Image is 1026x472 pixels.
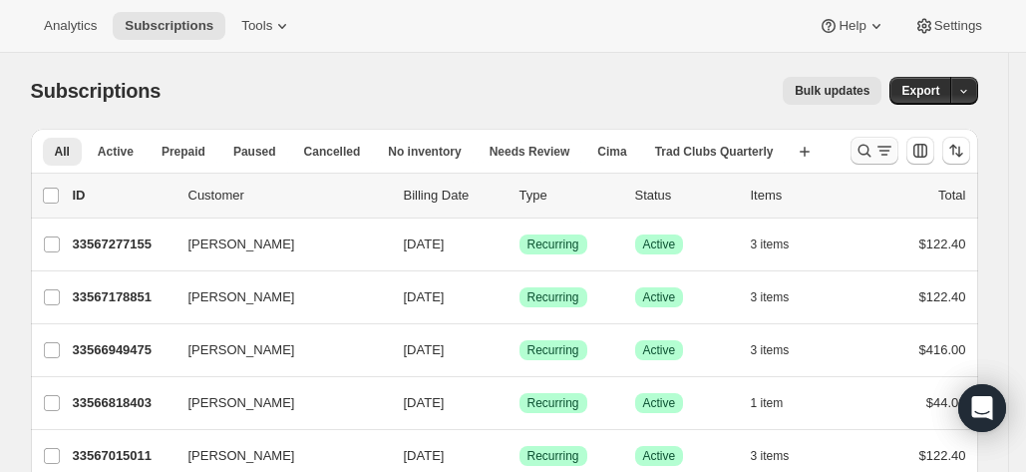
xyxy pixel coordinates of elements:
[233,144,276,160] span: Paused
[388,144,461,160] span: No inventory
[901,83,939,99] span: Export
[751,236,790,252] span: 3 items
[188,186,388,206] p: Customer
[490,144,570,160] span: Needs Review
[31,80,162,102] span: Subscriptions
[751,186,851,206] div: Items
[73,186,966,206] div: IDCustomerBilling DateTypeStatusItemsTotal
[783,77,881,105] button: Bulk updates
[73,235,172,254] p: 33567277155
[304,144,361,160] span: Cancelled
[926,395,966,410] span: $44.00
[404,186,504,206] p: Billing Date
[188,287,295,307] span: [PERSON_NAME]
[229,12,304,40] button: Tools
[751,231,812,258] button: 3 items
[751,442,812,470] button: 3 items
[597,144,626,160] span: Cima
[906,137,934,165] button: Customize table column order and visibility
[176,229,376,260] button: [PERSON_NAME]
[751,389,806,417] button: 1 item
[404,448,445,463] span: [DATE]
[643,448,676,464] span: Active
[73,446,172,466] p: 33567015011
[73,336,966,364] div: 33566949475[PERSON_NAME][DATE]SuccessRecurringSuccessActive3 items$416.00
[807,12,897,40] button: Help
[643,289,676,305] span: Active
[73,442,966,470] div: 33567015011[PERSON_NAME][DATE]SuccessRecurringSuccessActive3 items$122.40
[643,395,676,411] span: Active
[73,393,172,413] p: 33566818403
[789,138,821,166] button: Create new view
[73,231,966,258] div: 33567277155[PERSON_NAME][DATE]SuccessRecurringSuccessActive3 items$122.40
[176,281,376,313] button: [PERSON_NAME]
[113,12,225,40] button: Subscriptions
[73,340,172,360] p: 33566949475
[73,283,966,311] div: 33567178851[PERSON_NAME][DATE]SuccessRecurringSuccessActive3 items$122.40
[32,12,109,40] button: Analytics
[73,186,172,206] p: ID
[73,389,966,417] div: 33566818403[PERSON_NAME][DATE]SuccessRecurringSuccessActive1 item$44.00
[934,18,982,34] span: Settings
[527,448,579,464] span: Recurring
[751,336,812,364] button: 3 items
[188,235,295,254] span: [PERSON_NAME]
[643,236,676,252] span: Active
[751,342,790,358] span: 3 items
[188,446,295,466] span: [PERSON_NAME]
[919,236,966,251] span: $122.40
[751,289,790,305] span: 3 items
[73,287,172,307] p: 33567178851
[751,448,790,464] span: 3 items
[889,77,951,105] button: Export
[851,137,898,165] button: Search and filter results
[655,144,774,160] span: Trad Clubs Quarterly
[44,18,97,34] span: Analytics
[176,387,376,419] button: [PERSON_NAME]
[404,342,445,357] span: [DATE]
[188,340,295,360] span: [PERSON_NAME]
[527,342,579,358] span: Recurring
[919,289,966,304] span: $122.40
[902,12,994,40] button: Settings
[176,440,376,472] button: [PERSON_NAME]
[404,236,445,251] span: [DATE]
[404,395,445,410] span: [DATE]
[188,393,295,413] span: [PERSON_NAME]
[241,18,272,34] span: Tools
[635,186,735,206] p: Status
[643,342,676,358] span: Active
[751,395,784,411] span: 1 item
[162,144,205,160] span: Prepaid
[527,289,579,305] span: Recurring
[839,18,865,34] span: Help
[519,186,619,206] div: Type
[751,283,812,311] button: 3 items
[958,384,1006,432] div: Open Intercom Messenger
[55,144,70,160] span: All
[527,236,579,252] span: Recurring
[795,83,869,99] span: Bulk updates
[938,186,965,206] p: Total
[919,342,966,357] span: $416.00
[98,144,134,160] span: Active
[404,289,445,304] span: [DATE]
[527,395,579,411] span: Recurring
[176,334,376,366] button: [PERSON_NAME]
[125,18,213,34] span: Subscriptions
[919,448,966,463] span: $122.40
[942,137,970,165] button: Sort the results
